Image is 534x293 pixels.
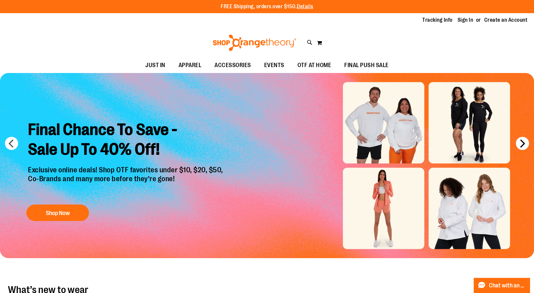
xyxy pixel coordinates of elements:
[214,58,251,73] span: ACCESSORIES
[26,205,89,221] button: Shop Now
[422,16,453,24] a: Tracking Info
[23,166,230,198] p: Exclusive online deals! Shop OTF favorites under $10, $20, $50, Co-Brands and many more before th...
[212,35,297,51] img: Shop Orangetheory
[23,115,230,166] h2: Final Chance To Save - Sale Up To 40% Off!
[297,4,313,10] a: Details
[484,16,528,24] a: Create an Account
[5,137,18,150] button: prev
[221,3,313,11] p: FREE Shipping, orders over $150.
[179,58,202,73] span: APPAREL
[474,278,530,293] button: Chat with an Expert
[458,16,473,24] a: Sign In
[297,58,331,73] span: OTF AT HOME
[516,137,529,150] button: next
[264,58,284,73] span: EVENTS
[489,282,526,289] span: Chat with an Expert
[23,115,230,224] a: Final Chance To Save -Sale Up To 40% Off! Exclusive online deals! Shop OTF favorites under $10, $...
[145,58,165,73] span: JUST IN
[344,58,389,73] span: FINAL PUSH SALE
